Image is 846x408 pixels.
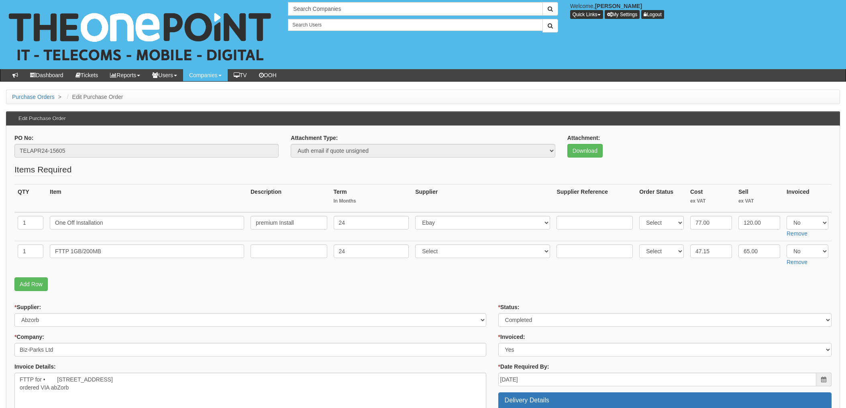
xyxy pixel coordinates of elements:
[567,144,603,158] a: Download
[228,69,253,81] a: TV
[288,2,542,16] input: Search Companies
[14,112,70,125] h3: Edit Purchase Order
[412,185,553,213] th: Supplier
[787,259,807,265] a: Remove
[253,69,283,81] a: OOH
[605,10,640,19] a: My Settings
[783,185,832,213] th: Invoiced
[505,397,825,404] h3: Delivery Details
[65,93,123,101] li: Edit Purchase Order
[12,94,55,100] a: Purchase Orders
[104,69,146,81] a: Reports
[567,134,600,142] label: Attachment:
[498,333,525,341] label: Invoiced:
[498,303,520,311] label: Status:
[69,69,104,81] a: Tickets
[687,185,735,213] th: Cost
[14,185,47,213] th: QTY
[564,2,846,19] div: Welcome,
[183,69,228,81] a: Companies
[498,363,549,371] label: Date Required By:
[735,185,783,213] th: Sell
[14,363,56,371] label: Invoice Details:
[787,230,807,237] a: Remove
[56,94,63,100] span: >
[553,185,636,213] th: Supplier Reference
[636,185,687,213] th: Order Status
[24,69,69,81] a: Dashboard
[14,303,41,311] label: Supplier:
[146,69,183,81] a: Users
[334,198,409,205] small: In Months
[291,134,338,142] label: Attachment Type:
[330,185,412,213] th: Term
[14,134,33,142] label: PO No:
[14,333,44,341] label: Company:
[690,198,732,205] small: ex VAT
[14,277,48,291] a: Add Row
[595,3,642,9] b: [PERSON_NAME]
[47,185,247,213] th: Item
[288,19,542,31] input: Search Users
[738,198,780,205] small: ex VAT
[641,10,664,19] a: Logout
[570,10,603,19] button: Quick Links
[14,164,71,176] legend: Items Required
[247,185,330,213] th: Description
